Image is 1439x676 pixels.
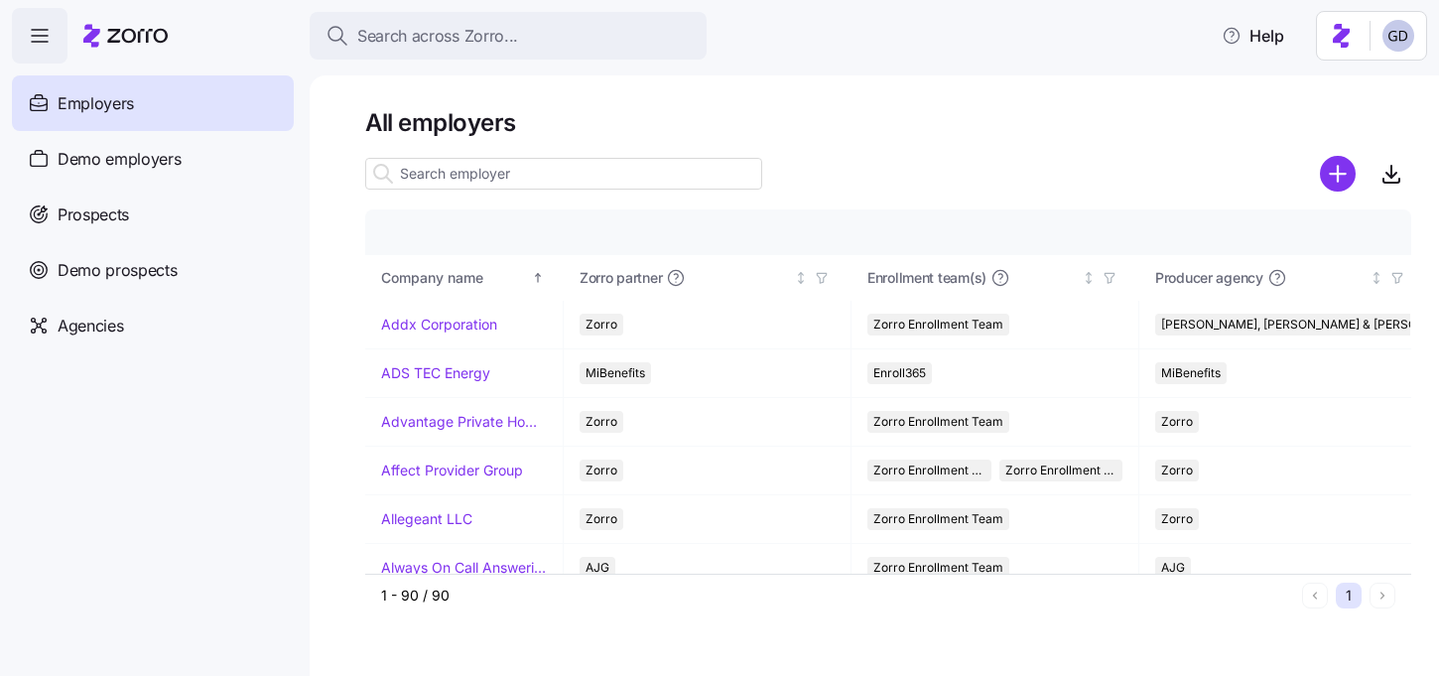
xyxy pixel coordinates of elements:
[381,267,528,289] div: Company name
[381,509,472,529] a: Allegeant LLC
[1370,583,1395,608] button: Next page
[365,255,564,301] th: Company nameSorted ascending
[586,508,617,530] span: Zorro
[580,268,662,288] span: Zorro partner
[531,271,545,285] div: Sorted ascending
[1161,411,1193,433] span: Zorro
[1139,255,1427,301] th: Producer agencyNot sorted
[12,298,294,353] a: Agencies
[365,158,762,190] input: Search employer
[873,362,926,384] span: Enroll365
[58,314,123,338] span: Agencies
[586,460,617,481] span: Zorro
[58,91,134,116] span: Employers
[1370,271,1383,285] div: Not sorted
[58,258,178,283] span: Demo prospects
[873,460,985,481] span: Zorro Enrollment Team
[586,362,645,384] span: MiBenefits
[1161,557,1185,579] span: AJG
[381,315,497,335] a: Addx Corporation
[1222,24,1284,48] span: Help
[873,314,1003,336] span: Zorro Enrollment Team
[564,255,851,301] th: Zorro partnerNot sorted
[1336,583,1362,608] button: 1
[1320,156,1356,192] svg: add icon
[1161,460,1193,481] span: Zorro
[873,411,1003,433] span: Zorro Enrollment Team
[381,461,523,480] a: Affect Provider Group
[12,131,294,187] a: Demo employers
[12,187,294,242] a: Prospects
[1005,460,1117,481] span: Zorro Enrollment Experts
[851,255,1139,301] th: Enrollment team(s)Not sorted
[1161,508,1193,530] span: Zorro
[1161,362,1221,384] span: MiBenefits
[1155,268,1263,288] span: Producer agency
[586,411,617,433] span: Zorro
[365,107,1411,138] h1: All employers
[586,557,609,579] span: AJG
[381,412,547,432] a: Advantage Private Home Care
[873,557,1003,579] span: Zorro Enrollment Team
[1206,16,1300,56] button: Help
[12,75,294,131] a: Employers
[310,12,707,60] button: Search across Zorro...
[357,24,518,49] span: Search across Zorro...
[586,314,617,336] span: Zorro
[1302,583,1328,608] button: Previous page
[381,586,1294,606] div: 1 - 90 / 90
[381,558,547,578] a: Always On Call Answering Service
[1382,20,1414,52] img: 68a7f73c8a3f673b81c40441e24bb121
[867,268,986,288] span: Enrollment team(s)
[58,203,129,227] span: Prospects
[794,271,808,285] div: Not sorted
[381,363,490,383] a: ADS TEC Energy
[12,242,294,298] a: Demo prospects
[1082,271,1096,285] div: Not sorted
[873,508,1003,530] span: Zorro Enrollment Team
[58,147,182,172] span: Demo employers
